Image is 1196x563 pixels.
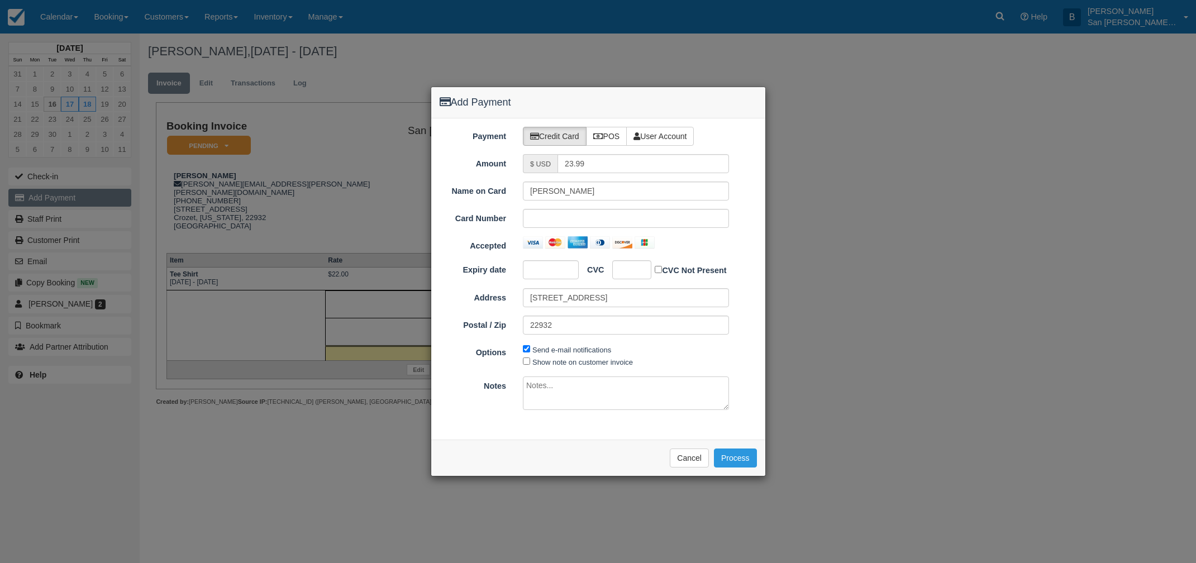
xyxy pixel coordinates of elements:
[530,213,722,224] iframe: Secure card number input frame
[714,449,757,467] button: Process
[431,316,515,331] label: Postal / Zip
[626,127,694,146] label: User Account
[431,209,515,225] label: Card Number
[431,343,515,359] label: Options
[431,236,515,252] label: Accepted
[558,154,729,173] input: Valid amount required.
[431,127,515,142] label: Payment
[431,154,515,170] label: Amount
[670,449,709,467] button: Cancel
[532,346,611,354] label: Send e-mail notifications
[655,264,726,276] label: CVC Not Present
[431,376,515,392] label: Notes
[586,127,627,146] label: POS
[431,182,515,197] label: Name on Card
[431,288,515,304] label: Address
[530,264,563,275] iframe: Secure expiration date input frame
[532,358,633,366] label: Show note on customer invoice
[440,96,757,110] h4: Add Payment
[620,264,637,275] iframe: Secure CVC input frame
[530,160,551,168] small: $ USD
[655,266,662,273] input: CVC Not Present
[523,127,587,146] label: Credit Card
[579,260,604,276] label: CVC
[431,260,515,276] label: Expiry date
